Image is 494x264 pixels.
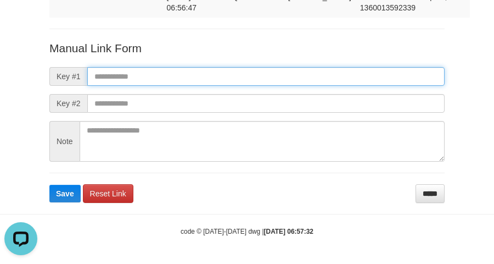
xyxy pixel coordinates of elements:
[90,189,126,198] span: Reset Link
[4,4,37,37] button: Open LiveChat chat widget
[83,184,133,203] a: Reset Link
[49,94,87,113] span: Key #2
[49,40,445,56] p: Manual Link Form
[49,121,80,162] span: Note
[49,67,87,86] span: Key #1
[181,228,313,235] small: code © [DATE]-[DATE] dwg |
[56,189,74,198] span: Save
[360,3,416,12] span: Copy 1360013592339 to clipboard
[264,228,313,235] strong: [DATE] 06:57:32
[49,185,81,202] button: Save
